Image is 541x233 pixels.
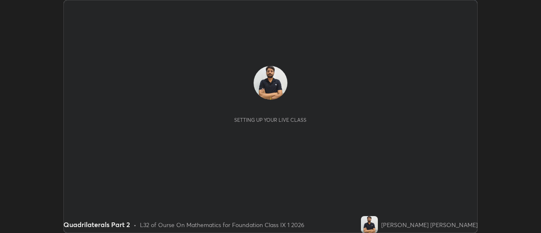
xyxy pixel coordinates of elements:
[381,220,478,229] div: [PERSON_NAME] [PERSON_NAME]
[63,219,130,230] div: Quadrilaterals Part 2
[254,66,287,100] img: 4cf577a8cdb74b91971b506b957e80de.jpg
[361,216,378,233] img: 4cf577a8cdb74b91971b506b957e80de.jpg
[234,117,306,123] div: Setting up your live class
[140,220,304,229] div: L32 of Ourse On Mathematics for Foundation Class IX 1 2026
[134,220,137,229] div: •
